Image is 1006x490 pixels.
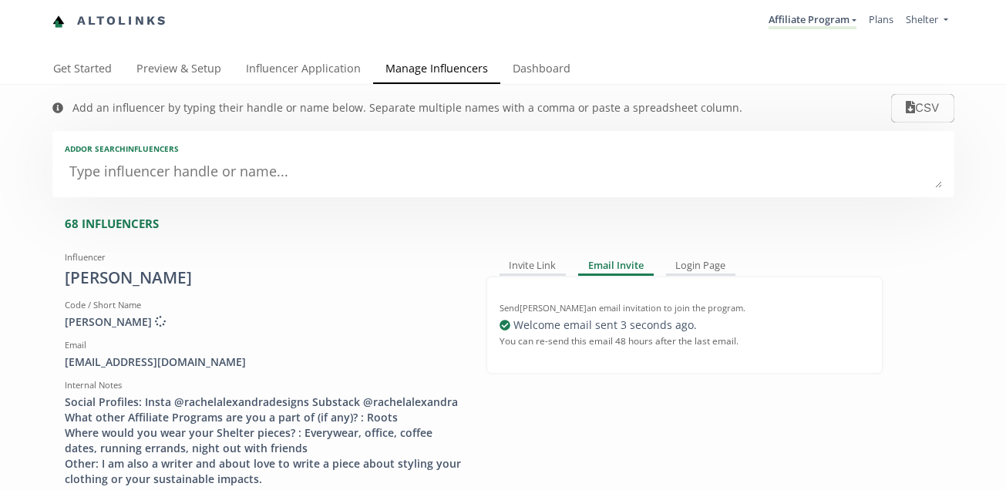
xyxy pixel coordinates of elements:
[869,12,893,26] a: Plans
[906,12,938,26] span: Shelter
[234,55,373,86] a: Influencer Application
[500,317,870,333] div: Welcome email sent 3 seconds ago .
[500,302,870,314] div: Send [PERSON_NAME] an email invitation to join the program.
[65,216,954,232] div: 68 INFLUENCERS
[124,55,234,86] a: Preview & Setup
[578,257,654,276] div: Email Invite
[72,100,742,116] div: Add an influencer by typing their handle or name below. Separate multiple names with a comma or p...
[65,299,463,311] div: Code / Short Name
[906,12,947,30] a: Shelter
[65,251,463,263] div: Influencer
[769,12,856,29] a: Affiliate Program
[65,339,463,351] div: Email
[891,94,954,123] button: CSV
[65,267,463,290] div: [PERSON_NAME]
[666,257,736,276] div: Login Page
[65,354,463,370] div: [EMAIL_ADDRESS][DOMAIN_NAME]
[65,143,942,154] div: Add or search INFLUENCERS
[500,55,583,86] a: Dashboard
[500,328,739,353] small: You can re-send this email 48 hours after the last email.
[41,55,124,86] a: Get Started
[65,394,463,487] div: Social Profiles: Insta @rachelalexandradesigns Substack @rachelalexandra What other Affiliate Pro...
[65,379,463,391] div: Internal Notes
[373,55,500,86] a: Manage Influencers
[500,257,567,276] div: Invite Link
[65,314,166,329] span: [PERSON_NAME]
[52,8,168,34] a: Altolinks
[52,15,65,28] img: favicon-32x32.png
